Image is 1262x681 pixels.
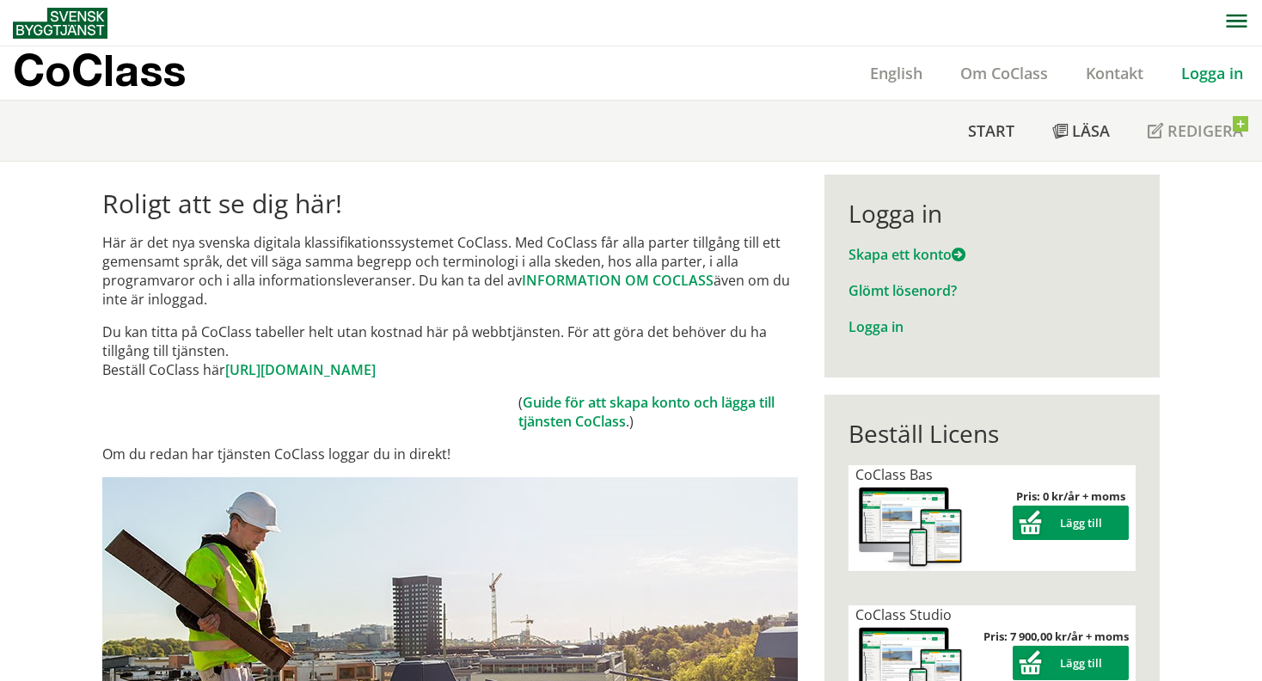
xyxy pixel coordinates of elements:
[1013,506,1129,540] button: Lägg till
[1016,488,1125,504] strong: Pris: 0 kr/år + moms
[13,60,186,80] p: CoClass
[848,245,965,264] a: Skapa ett konto
[13,8,107,39] img: Svensk Byggtjänst
[13,46,223,100] a: CoClass
[518,393,775,431] a: Guide för att skapa konto och lägga till tjänsten CoClass
[522,271,714,290] a: INFORMATION OM COCLASS
[1033,101,1129,161] a: Läsa
[848,317,904,336] a: Logga in
[102,233,798,309] p: Här är det nya svenska digitala klassifikationssystemet CoClass. Med CoClass får alla parter till...
[1067,63,1162,83] a: Kontakt
[855,484,965,571] img: coclass-license.jpg
[1013,646,1129,680] button: Lägg till
[1162,63,1262,83] a: Logga in
[855,465,933,484] span: CoClass Bas
[225,360,376,379] a: [URL][DOMAIN_NAME]
[968,120,1014,141] span: Start
[855,605,952,624] span: CoClass Studio
[941,63,1067,83] a: Om CoClass
[102,445,798,463] p: Om du redan har tjänsten CoClass loggar du in direkt!
[1013,515,1129,531] a: Lägg till
[848,199,1135,228] div: Logga in
[949,101,1033,161] a: Start
[102,188,798,219] h1: Roligt att se dig här!
[848,419,1135,448] div: Beställ Licens
[518,393,798,431] td: ( .)
[848,281,957,300] a: Glömt lösenord?
[1013,655,1129,671] a: Lägg till
[1072,120,1110,141] span: Läsa
[851,63,941,83] a: English
[983,629,1129,644] strong: Pris: 7 900,00 kr/år + moms
[102,322,798,379] p: Du kan titta på CoClass tabeller helt utan kostnad här på webbtjänsten. För att göra det behöver ...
